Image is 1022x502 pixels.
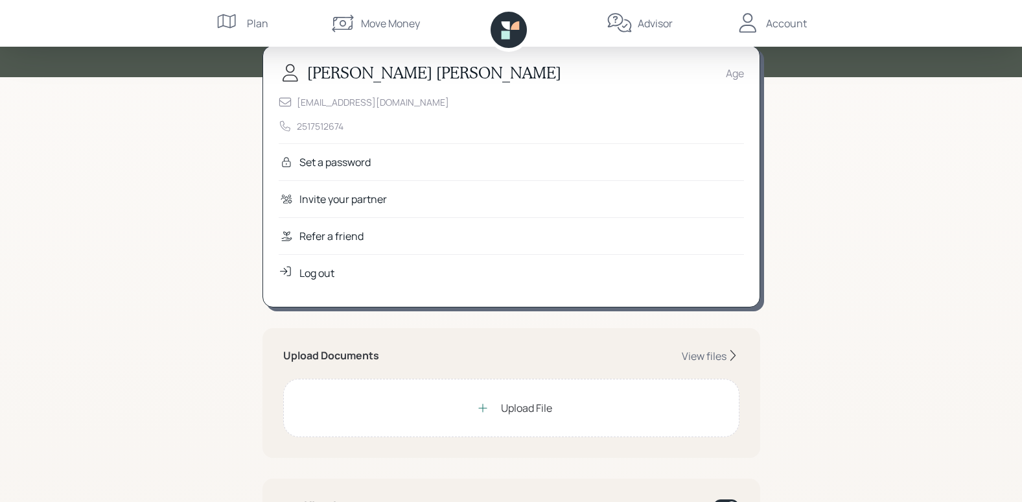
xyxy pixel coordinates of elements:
[638,16,673,31] div: Advisor
[299,154,371,170] div: Set a password
[297,119,343,133] div: 2517512674
[307,64,561,82] h3: [PERSON_NAME] [PERSON_NAME]
[283,350,379,362] h5: Upload Documents
[299,191,387,207] div: Invite your partner
[682,349,726,363] div: View files
[299,265,334,281] div: Log out
[501,400,552,416] div: Upload File
[766,16,807,31] div: Account
[299,228,364,244] div: Refer a friend
[726,66,744,81] div: Age
[247,16,268,31] div: Plan
[297,95,449,109] div: [EMAIL_ADDRESS][DOMAIN_NAME]
[361,16,420,31] div: Move Money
